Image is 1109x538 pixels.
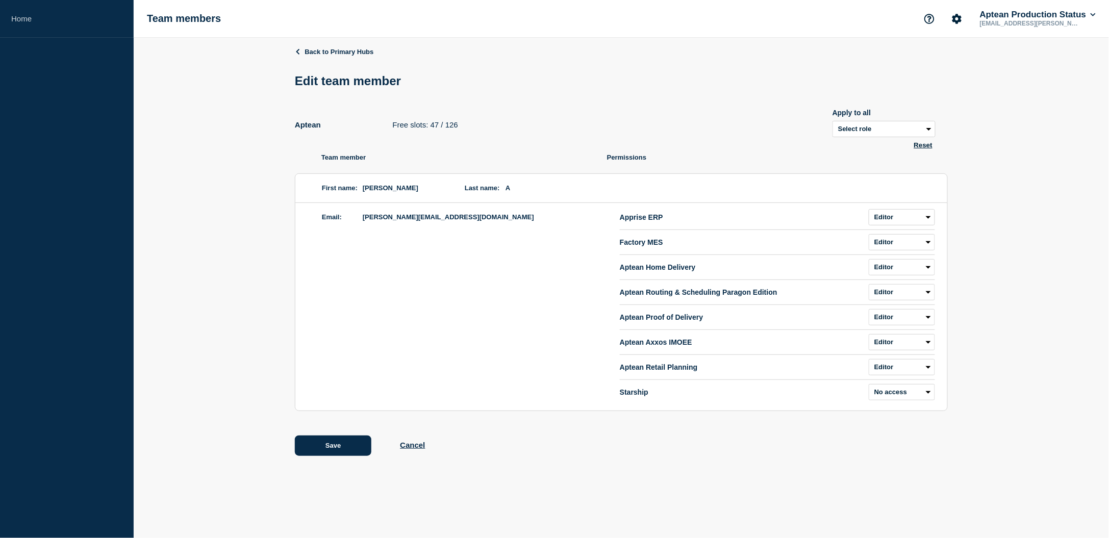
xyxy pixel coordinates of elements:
[295,48,373,56] a: Back to Primary Hubs
[620,338,865,346] p: Aptean Axxos IMOEE
[869,334,935,350] select: role select for Aptean Axxos IMOEE
[833,121,936,137] select: Apply to all
[946,8,968,30] button: Account settings
[869,209,935,225] select: role select for Apprise ERP
[833,109,936,117] div: Apply to all
[506,180,587,196] span: A
[911,141,936,149] button: Reset
[869,359,935,375] select: role select for Aptean Retail Planning
[620,238,865,246] p: Factory MES
[620,363,865,371] p: Aptean Retail Planning
[607,153,948,161] p: Permissions
[295,435,371,456] button: Save
[620,213,865,221] p: Apprise ERP
[147,13,221,24] h1: Team members
[620,313,865,321] p: Aptean Proof of Delivery
[978,20,1084,27] p: [EMAIL_ADDRESS][PERSON_NAME][DOMAIN_NAME]
[869,259,935,275] select: role select for Aptean Home Delivery
[322,213,342,221] label: Email:
[295,74,407,88] h1: Edit team member
[620,288,865,296] p: Aptean Routing & Scheduling Paragon Edition
[620,263,865,271] p: Aptean Home Delivery
[620,388,865,396] p: Starship
[919,8,940,30] button: Support
[869,284,935,300] select: role select for Aptean Routing & Scheduling Paragon Edition
[363,180,444,196] span: [PERSON_NAME]
[295,120,321,129] p: Aptean
[363,209,587,225] span: [PERSON_NAME][EMAIL_ADDRESS][DOMAIN_NAME]
[869,234,935,250] select: role select for Factory MES
[869,309,935,325] select: role select for Aptean Proof of Delivery
[322,184,358,192] label: First name:
[869,384,935,400] select: role select for Starship
[400,441,425,449] button: Cancel
[978,10,1098,20] button: Aptean Production Status
[321,153,607,161] p: Team member
[393,120,458,129] p: Free slots: 47 / 126
[465,184,500,192] label: Last name:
